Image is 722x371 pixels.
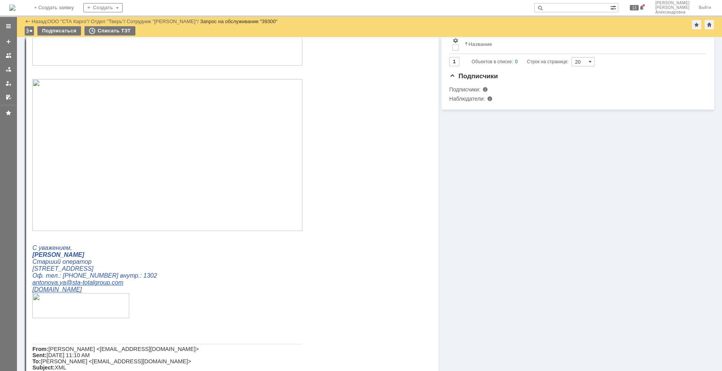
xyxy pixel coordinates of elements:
a: Перейти на домашнюю страницу [9,5,15,11]
a: ООО "СТА Карго" [47,19,88,24]
span: Александровна [655,10,690,15]
span: [PERSON_NAME] [655,5,690,10]
div: | [46,18,47,24]
span: Расширенный поиск [610,3,618,11]
a: Заявки на командах [2,49,15,62]
span: Объектов в списке: [472,59,513,64]
a: Назад [32,19,46,24]
div: / [91,19,127,24]
div: Подписчики: [449,86,527,93]
div: / [47,19,91,24]
a: Заявки в моей ответственности [2,63,15,76]
a: Мои заявки [2,77,15,89]
img: logo [9,5,15,11]
th: Название [462,34,700,54]
div: Наблюдатели: [449,96,527,102]
a: Создать заявку [2,35,15,48]
a: Мои согласования [2,91,15,103]
a: Отдел "Тверь" [91,19,124,24]
div: 0 [515,57,518,66]
div: Добавить в избранное [692,20,701,29]
span: 13 [630,5,639,10]
div: Работа с массовостью [25,26,34,35]
span: [PERSON_NAME] [655,1,690,5]
i: Строк на странице: [472,57,568,66]
div: / [127,19,200,24]
span: Настройки [452,37,459,44]
div: Запрос на обслуживание "39300" [200,19,278,24]
div: Создать [83,3,123,12]
div: Сделать домашней страницей [705,20,714,29]
span: Подписчики [449,73,498,80]
a: Сотрудник "[PERSON_NAME]" [127,19,197,24]
div: Название [469,41,492,47]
